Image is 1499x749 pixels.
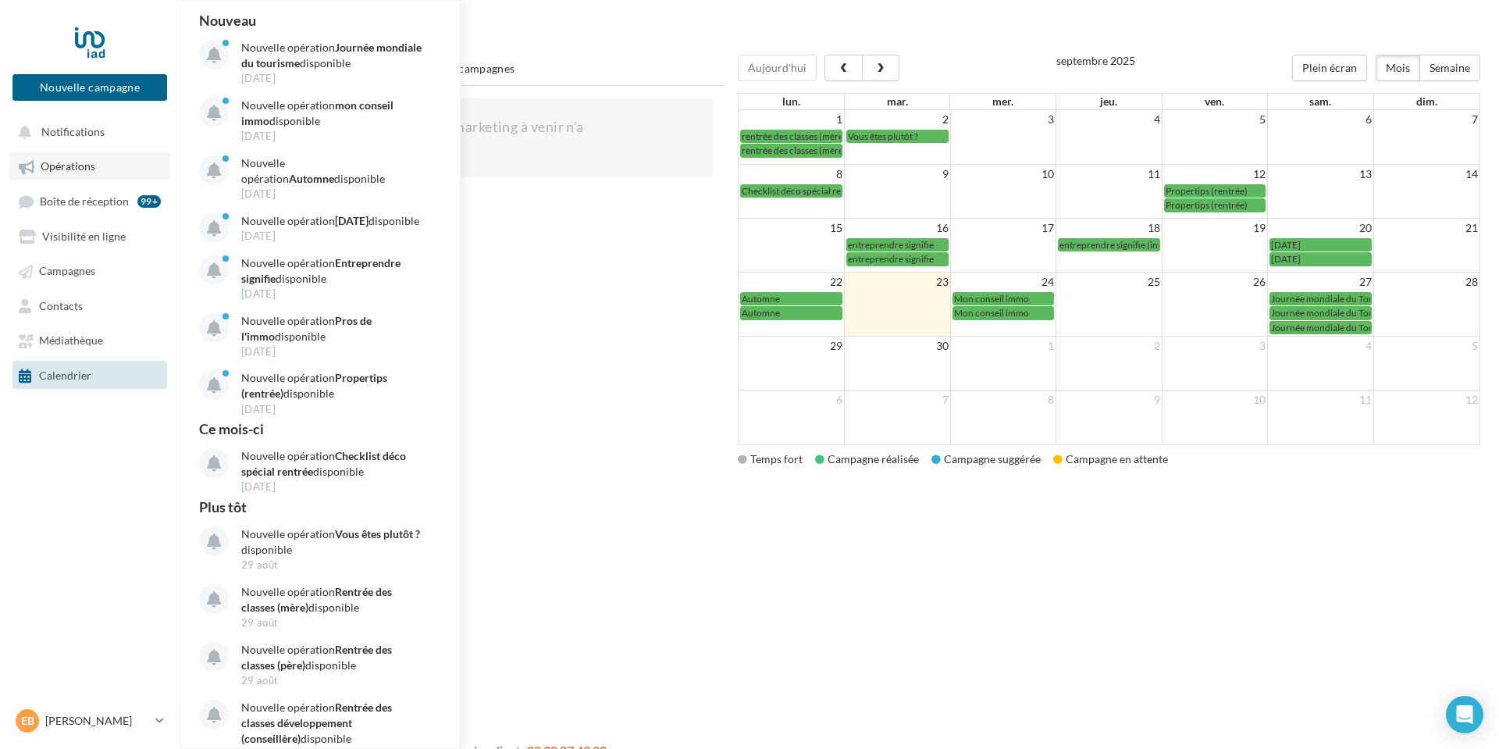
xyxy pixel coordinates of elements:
[742,144,846,156] span: rentrée des classes (mère)
[1269,252,1372,266] a: [DATE]
[9,187,170,216] a: Boîte de réception99+
[848,130,918,142] span: Vous êtes plutôt ?
[9,326,170,354] a: Médiathèque
[12,706,167,736] a: EB [PERSON_NAME]
[1164,198,1266,212] a: Propertips (rentrée)
[45,713,149,729] p: [PERSON_NAME]
[954,307,1029,319] span: Mon conseil immo
[1268,94,1374,109] th: sam.
[198,25,1480,48] h1: Calendrier
[1166,199,1248,211] span: Propertips (rentrée)
[1162,110,1268,129] td: 5
[1162,337,1268,356] td: 3
[12,74,167,101] button: Nouvelle campagne
[1162,273,1268,292] td: 26
[1269,238,1372,251] a: [DATE]
[1268,219,1374,238] td: 20
[742,185,863,197] span: Checklist déco spécial rentrée
[950,94,1056,109] th: mer.
[846,238,949,251] a: entreprendre signifie
[848,239,934,251] span: entreprendre signifie
[739,219,845,238] td: 15
[950,219,1056,238] td: 17
[9,117,164,145] button: Notifications
[739,94,845,109] th: lun.
[1053,451,1168,467] div: Campagne en attente
[1269,292,1372,305] a: Journée mondiale du Tourisme
[1271,307,1397,319] span: Journée mondiale du Tourisme
[844,391,950,410] td: 7
[39,265,95,278] span: Campagnes
[1162,94,1268,109] th: ven.
[1373,219,1479,238] td: 21
[1373,391,1479,410] td: 12
[1268,337,1374,356] td: 4
[844,94,950,109] th: mar.
[950,337,1056,356] td: 1
[844,165,950,184] td: 9
[1056,110,1163,129] td: 4
[1268,165,1374,184] td: 13
[39,299,83,312] span: Contacts
[39,369,91,382] span: Calendrier
[40,194,129,208] span: Boîte de réception
[39,334,103,348] span: Médiathèque
[1166,185,1248,197] span: Propertips (rentrée)
[1269,321,1372,334] a: Journée mondiale du Tourisme
[1162,219,1268,238] td: 19
[1268,273,1374,292] td: 27
[742,293,780,305] span: Automne
[1162,165,1268,184] td: 12
[9,256,170,284] a: Campagnes
[740,130,842,143] a: rentrée des classes (mère)
[9,152,170,180] a: Opérations
[1056,55,1135,66] h2: septembre 2025
[739,391,845,410] td: 6
[1419,55,1480,81] button: Semaine
[1058,238,1160,251] a: entreprendre signifie (insta)
[739,165,845,184] td: 8
[1056,337,1163,356] td: 2
[931,451,1041,467] div: Campagne suggérée
[740,292,842,305] a: Automne
[844,110,950,129] td: 2
[42,230,126,243] span: Visibilité en ligne
[9,291,170,319] a: Contacts
[1271,322,1397,333] span: Journée mondiale du Tourisme
[1056,391,1163,410] td: 9
[739,337,845,356] td: 29
[1446,696,1483,733] div: Open Intercom Messenger
[1373,165,1479,184] td: 14
[844,273,950,292] td: 23
[1292,55,1367,81] button: Plein écran
[1268,110,1374,129] td: 6
[1269,306,1372,319] a: Journée mondiale du Tourisme
[954,293,1029,305] span: Mon conseil immo
[21,713,34,729] span: EB
[846,252,949,266] a: entreprendre signifie
[844,219,950,238] td: 16
[336,117,587,157] div: Aucune opération marketing à venir n'a été trouvée
[1373,337,1479,356] td: 5
[952,306,1055,319] a: Mon conseil immo
[1373,110,1479,129] td: 7
[815,451,919,467] div: Campagne réalisée
[1271,293,1397,305] span: Journée mondiale du Tourisme
[1056,273,1163,292] td: 25
[848,253,934,265] span: entreprendre signifie
[950,391,1056,410] td: 8
[1056,165,1163,184] td: 11
[950,165,1056,184] td: 10
[1268,391,1374,410] td: 11
[9,361,170,389] a: Calendrier
[739,273,845,292] td: 22
[1373,94,1479,109] th: dim.
[1059,239,1173,251] span: entreprendre signifie (insta)
[742,307,780,319] span: Automne
[952,292,1055,305] a: Mon conseil immo
[41,125,105,138] span: Notifications
[740,184,842,198] a: Checklist déco spécial rentrée
[950,273,1056,292] td: 24
[742,130,846,142] span: rentrée des classes (mère)
[738,451,803,467] div: Temps fort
